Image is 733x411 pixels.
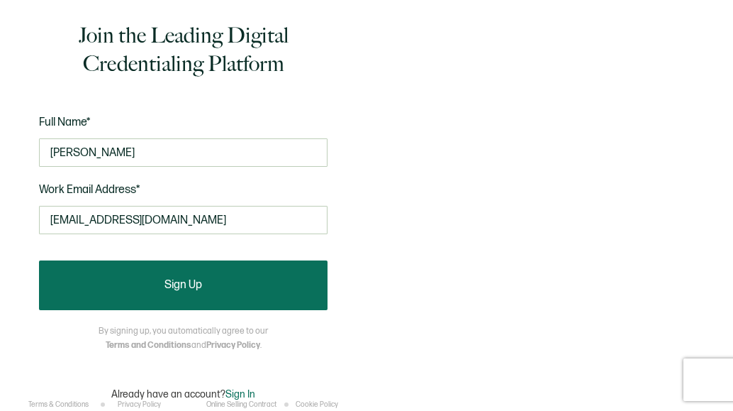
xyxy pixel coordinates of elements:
iframe: Chat Widget [497,251,733,411]
span: Sign In [225,388,255,400]
input: Enter your work email address [39,206,328,234]
span: Full Name* [39,116,91,129]
input: Jane Doe [39,138,328,167]
span: Sign Up [164,280,202,291]
a: Online Selling Contract [206,400,276,409]
button: Sign Up [39,261,328,310]
span: Work Email Address* [39,183,140,197]
a: Terms and Conditions [106,340,191,351]
a: Terms & Conditions [28,400,89,409]
a: Privacy Policy [206,340,260,351]
a: Cookie Policy [296,400,338,409]
h1: Join the Leading Digital Credentialing Platform [39,21,328,78]
p: By signing up, you automatically agree to our and . [99,324,268,353]
p: Already have an account? [111,388,255,400]
a: Privacy Policy [118,400,161,409]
